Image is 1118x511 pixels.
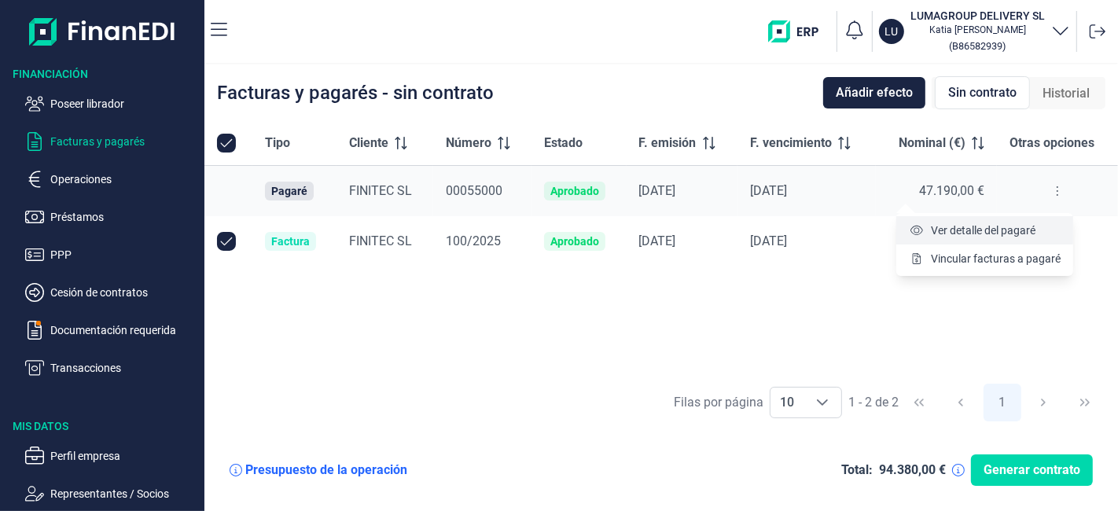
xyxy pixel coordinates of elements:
[446,233,501,248] span: 100/2025
[879,462,946,478] div: 94.380,00 €
[896,244,1073,273] li: Vincular facturas a pagaré
[1030,78,1102,109] div: Historial
[25,484,198,503] button: Representantes / Socios
[848,396,899,409] span: 1 - 2 de 2
[909,222,1035,238] a: Ver detalle del pagaré
[25,94,198,113] button: Poseer librador
[910,24,1045,36] p: Katia [PERSON_NAME]
[639,183,726,199] div: [DATE]
[768,20,830,42] img: erp
[885,24,899,39] p: LU
[50,484,198,503] p: Representantes / Socios
[349,183,412,198] span: FINITEC SL
[349,134,388,153] span: Cliente
[25,321,198,340] button: Documentación requerida
[950,40,1006,52] small: Copiar cif
[909,251,1061,267] a: Vincular facturas a pagaré
[919,183,984,198] span: 47.190,00 €
[29,13,176,50] img: Logo de aplicación
[271,185,307,197] div: Pagaré
[25,208,198,226] button: Préstamos
[50,170,198,189] p: Operaciones
[446,134,491,153] span: Número
[50,208,198,226] p: Préstamos
[804,388,841,417] div: Choose
[931,251,1061,267] span: Vincular facturas a pagaré
[50,245,198,264] p: PPP
[1043,84,1090,103] span: Historial
[25,358,198,377] button: Transacciones
[50,321,198,340] p: Documentación requerida
[25,283,198,302] button: Cesión de contratos
[750,183,863,199] div: [DATE]
[984,384,1021,421] button: Page 1
[674,393,763,412] div: Filas por página
[639,134,697,153] span: F. emisión
[446,183,502,198] span: 00055000
[899,134,965,153] span: Nominal (€)
[245,462,407,478] div: Presupuesto de la operación
[750,134,832,153] span: F. vencimiento
[1066,384,1104,421] button: Last Page
[265,134,290,153] span: Tipo
[50,358,198,377] p: Transacciones
[544,134,583,153] span: Estado
[942,384,980,421] button: Previous Page
[50,94,198,113] p: Poseer librador
[900,384,938,421] button: First Page
[50,132,198,151] p: Facturas y pagarés
[550,185,599,197] div: Aprobado
[770,388,804,417] span: 10
[841,462,873,478] div: Total:
[217,83,494,102] div: Facturas y pagarés - sin contrato
[25,245,198,264] button: PPP
[896,216,1073,244] li: Ver detalle del pagaré
[217,232,236,251] div: Row Unselected null
[836,83,913,102] span: Añadir efecto
[50,447,198,465] p: Perfil empresa
[349,233,412,248] span: FINITEC SL
[25,170,198,189] button: Operaciones
[931,222,1035,238] span: Ver detalle del pagaré
[750,233,863,249] div: [DATE]
[50,283,198,302] p: Cesión de contratos
[935,76,1030,109] div: Sin contrato
[639,233,726,249] div: [DATE]
[1024,384,1062,421] button: Next Page
[271,235,310,248] div: Factura
[948,83,1017,102] span: Sin contrato
[1010,134,1094,153] span: Otras opciones
[971,454,1093,486] button: Generar contrato
[550,235,599,248] div: Aprobado
[217,134,236,153] div: All items selected
[984,461,1080,480] span: Generar contrato
[25,132,198,151] button: Facturas y pagarés
[823,77,925,108] button: Añadir efecto
[910,8,1045,24] h3: LUMAGROUP DELIVERY SL
[25,447,198,465] button: Perfil empresa
[879,8,1070,55] button: LULUMAGROUP DELIVERY SLKatia [PERSON_NAME](B86582939)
